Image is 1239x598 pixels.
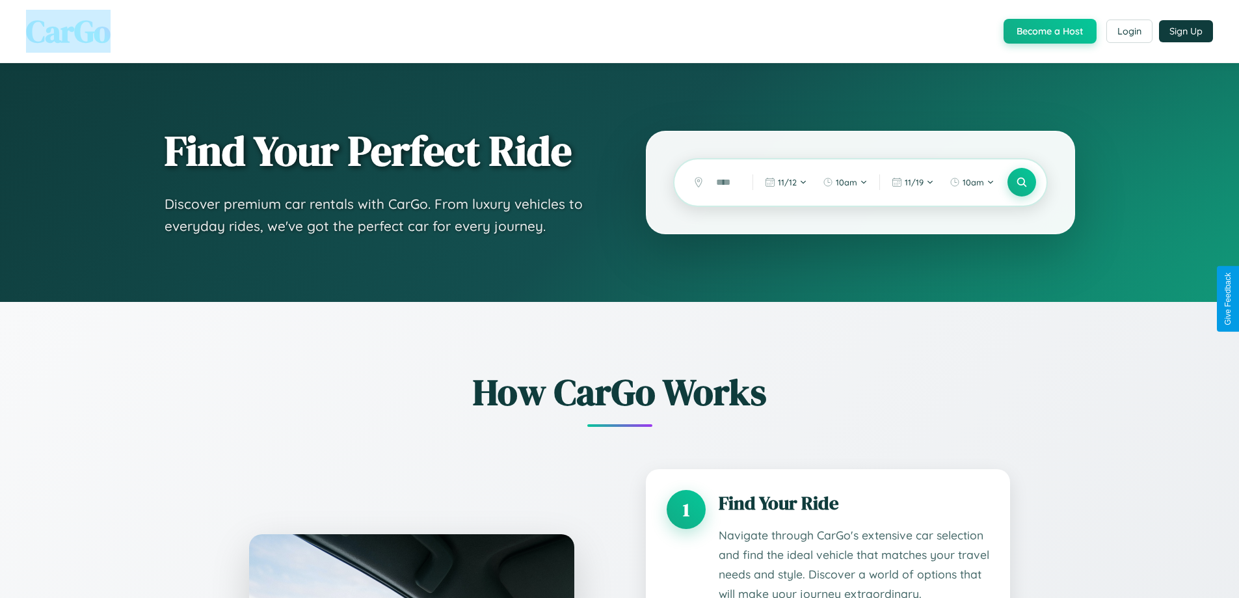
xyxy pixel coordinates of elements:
h3: Find Your Ride [719,490,989,516]
button: 11/19 [885,172,940,193]
span: 11 / 19 [905,177,924,187]
div: Give Feedback [1223,273,1232,325]
button: 10am [943,172,1001,193]
span: 10am [836,177,857,187]
h1: Find Your Perfect Ride [165,128,594,174]
button: 10am [816,172,874,193]
button: Become a Host [1004,19,1097,44]
span: CarGo [26,10,111,53]
button: Sign Up [1159,20,1213,42]
span: 11 / 12 [778,177,797,187]
span: 10am [963,177,984,187]
button: 11/12 [758,172,814,193]
div: 1 [667,490,706,529]
p: Discover premium car rentals with CarGo. From luxury vehicles to everyday rides, we've got the pe... [165,193,594,237]
h2: How CarGo Works [230,367,1010,417]
button: Login [1106,20,1152,43]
